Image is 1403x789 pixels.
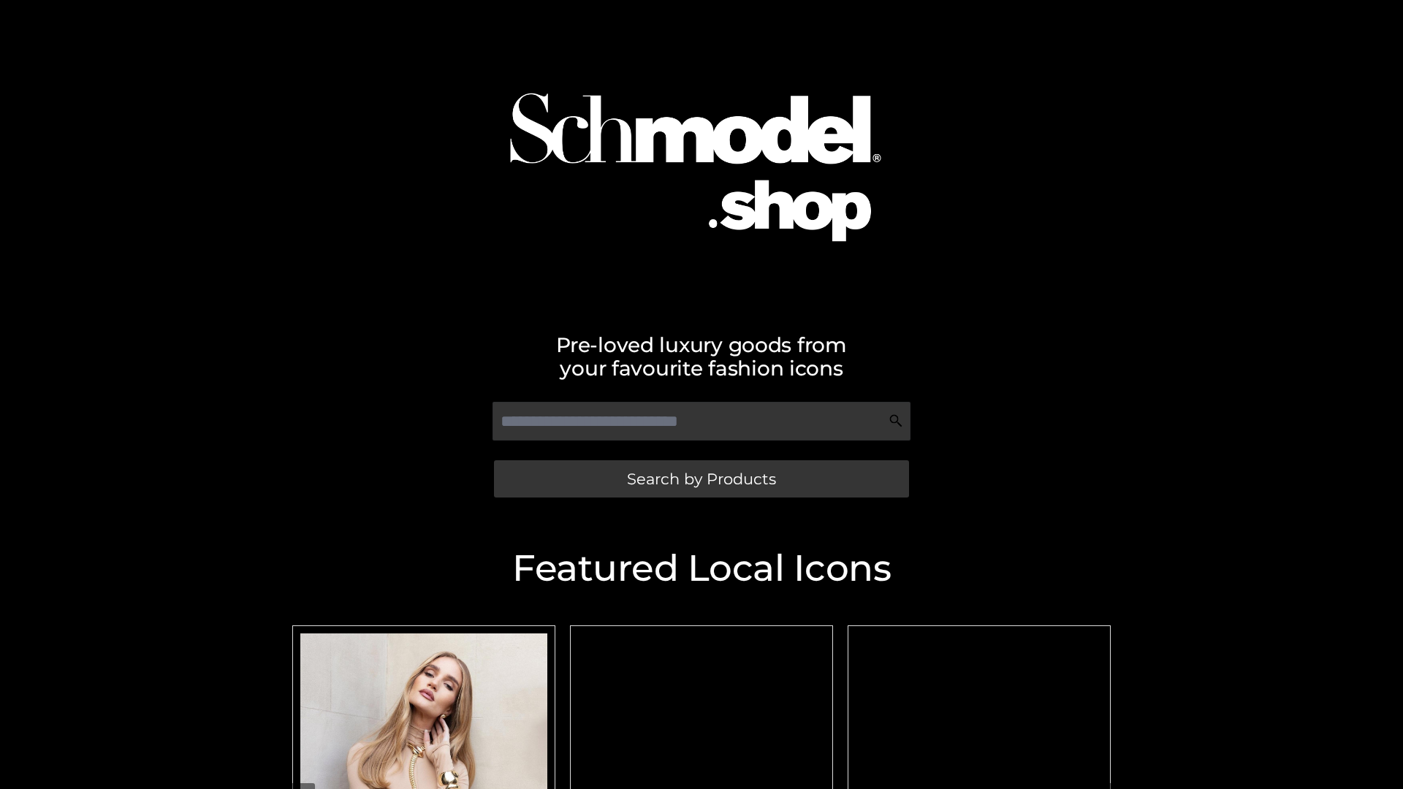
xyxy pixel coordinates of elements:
h2: Featured Local Icons​ [285,550,1118,587]
span: Search by Products [627,471,776,487]
h2: Pre-loved luxury goods from your favourite fashion icons [285,333,1118,380]
a: Search by Products [494,460,909,498]
img: Search Icon [889,413,903,428]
